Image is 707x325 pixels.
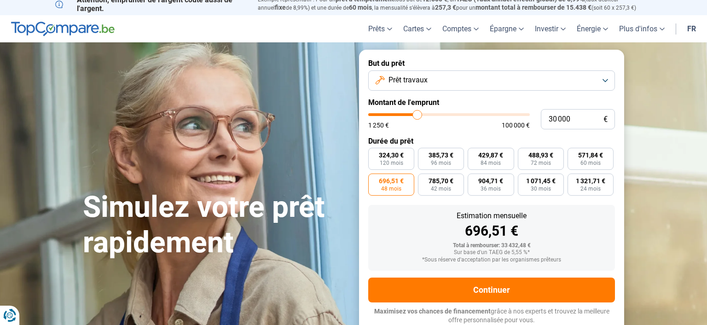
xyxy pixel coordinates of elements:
[368,59,615,68] label: But du prêt
[580,186,601,192] span: 24 mois
[429,178,453,184] span: 785,70 €
[379,152,404,158] span: 324,30 €
[502,122,530,128] span: 100 000 €
[526,178,556,184] span: 1 071,45 €
[368,70,615,91] button: Prêt travaux
[388,75,428,85] span: Prêt travaux
[431,186,451,192] span: 42 mois
[380,160,403,166] span: 120 mois
[528,152,553,158] span: 488,93 €
[531,160,551,166] span: 72 mois
[529,15,571,42] a: Investir
[381,186,401,192] span: 48 mois
[478,152,503,158] span: 429,87 €
[484,15,529,42] a: Épargne
[429,152,453,158] span: 385,73 €
[379,178,404,184] span: 696,51 €
[578,152,603,158] span: 571,84 €
[576,178,605,184] span: 1 321,71 €
[531,186,551,192] span: 30 mois
[11,22,115,36] img: TopCompare
[368,137,615,145] label: Durée du prêt
[368,307,615,325] p: grâce à nos experts et trouvez la meilleure offre personnalisée pour vous.
[349,4,372,11] span: 60 mois
[580,160,601,166] span: 60 mois
[437,15,484,42] a: Comptes
[475,4,591,11] span: montant total à rembourser de 15.438 €
[275,4,286,11] span: fixe
[368,278,615,302] button: Continuer
[83,190,348,261] h1: Simulez votre prêt rapidement
[374,308,491,315] span: Maximisez vos chances de financement
[431,160,451,166] span: 96 mois
[435,4,456,11] span: 257,3 €
[398,15,437,42] a: Cartes
[603,116,608,123] span: €
[614,15,670,42] a: Plus d'infos
[478,178,503,184] span: 904,71 €
[571,15,614,42] a: Énergie
[376,212,608,220] div: Estimation mensuelle
[682,15,701,42] a: fr
[481,186,501,192] span: 36 mois
[376,257,608,263] div: *Sous réserve d'acceptation par les organismes prêteurs
[376,224,608,238] div: 696,51 €
[376,243,608,249] div: Total à rembourser: 33 432,48 €
[363,15,398,42] a: Prêts
[481,160,501,166] span: 84 mois
[368,98,615,107] label: Montant de l'emprunt
[376,250,608,256] div: Sur base d'un TAEG de 5,55 %*
[368,122,389,128] span: 1 250 €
